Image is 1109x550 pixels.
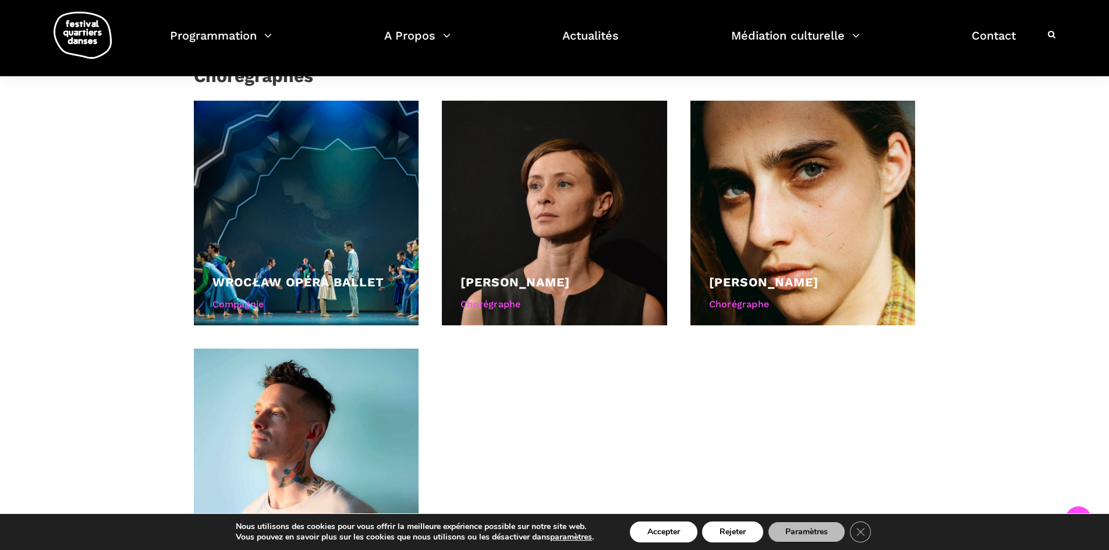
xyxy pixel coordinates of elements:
div: Chorégraphe [460,297,649,312]
button: Accepter [630,521,697,542]
p: Nous utilisons des cookies pour vous offrir la meilleure expérience possible sur notre site web. [236,521,594,532]
div: Chorégraphe [709,297,897,312]
button: Paramètres [768,521,845,542]
button: paramètres [550,532,592,542]
p: Vous pouvez en savoir plus sur les cookies que nous utilisons ou les désactiver dans . [236,532,594,542]
a: Wrocław Opéra Ballet [212,275,384,289]
a: [PERSON_NAME] [709,275,819,289]
button: Close GDPR Cookie Banner [850,521,871,542]
a: [PERSON_NAME] [460,275,570,289]
a: Programmation [170,26,272,60]
a: Contact [972,26,1016,60]
h3: Chorégraphes [194,66,313,95]
a: Actualités [562,26,619,60]
button: Rejeter [702,521,763,542]
div: Compagnie [212,297,401,312]
a: Médiation culturelle [731,26,860,60]
a: A Propos [384,26,451,60]
img: logo-fqd-med [54,12,112,59]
